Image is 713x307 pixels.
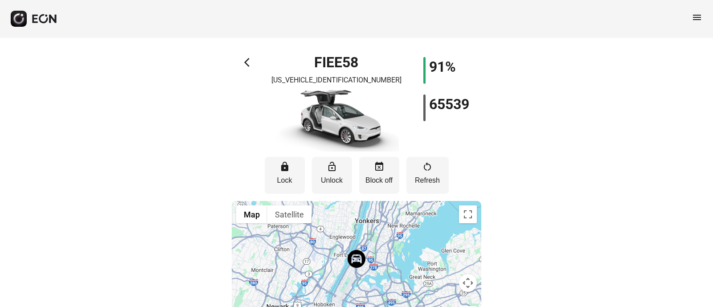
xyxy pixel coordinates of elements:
[459,205,477,223] button: Toggle fullscreen view
[265,157,305,194] button: Lock
[327,161,337,172] span: lock_open
[429,99,469,110] h1: 65539
[314,57,358,68] h1: FIEE58
[267,205,311,223] button: Show satellite imagery
[269,175,300,186] p: Lock
[271,75,402,86] p: [US_VEHICLE_IDENTIFICATION_NUMBER]
[692,12,702,23] span: menu
[429,61,456,72] h1: 91%
[236,205,267,223] button: Show street map
[374,161,385,172] span: event_busy
[364,175,395,186] p: Block off
[316,175,348,186] p: Unlock
[406,157,449,194] button: Refresh
[279,161,290,172] span: lock
[274,89,399,151] img: car
[411,175,444,186] p: Refresh
[459,274,477,292] button: Map camera controls
[244,57,255,68] span: arrow_back_ios
[422,161,433,172] span: restart_alt
[359,157,399,194] button: Block off
[312,157,352,194] button: Unlock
